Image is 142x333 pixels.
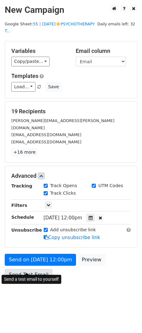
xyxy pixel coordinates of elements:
label: Add unsubscribe link [50,227,96,233]
strong: Filters [11,203,27,208]
a: Templates [11,73,38,79]
a: Send on [DATE] 12:00pm [5,254,76,266]
span: Daily emails left: 32 [95,21,137,28]
h5: Advanced [11,172,131,179]
a: Copy unsubscribe link [44,235,100,240]
h5: Email column [76,48,131,54]
button: Save [45,82,62,92]
label: Track Clicks [50,190,76,197]
small: [EMAIL_ADDRESS][DOMAIN_NAME] [11,140,81,144]
iframe: Chat Widget [111,303,142,333]
div: Send a test email to yourself [2,275,61,284]
strong: Tracking [11,183,32,188]
a: Preview [78,254,105,266]
a: Copy/paste... [11,57,50,66]
a: Daily emails left: 32 [95,22,137,26]
h5: 19 Recipients [11,108,131,115]
h2: New Campaign [5,5,137,15]
h5: Variables [11,48,66,54]
a: Load... [11,82,35,92]
a: +16 more [11,148,38,156]
strong: Schedule [11,215,34,220]
strong: Unsubscribe [11,228,42,233]
a: 55 | [DATE]☀️PSYCHOTHERAPY T... [5,22,95,33]
label: UTM Codes [98,182,123,189]
small: [EMAIL_ADDRESS][DOMAIN_NAME] [11,132,81,137]
span: [DATE] 12:00pm [44,215,82,221]
small: Google Sheet: [5,22,95,33]
label: Track Opens [50,182,77,189]
small: [PERSON_NAME][EMAIL_ADDRESS][PERSON_NAME][DOMAIN_NAME] [11,118,114,130]
a: Send Test Email [5,269,52,281]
